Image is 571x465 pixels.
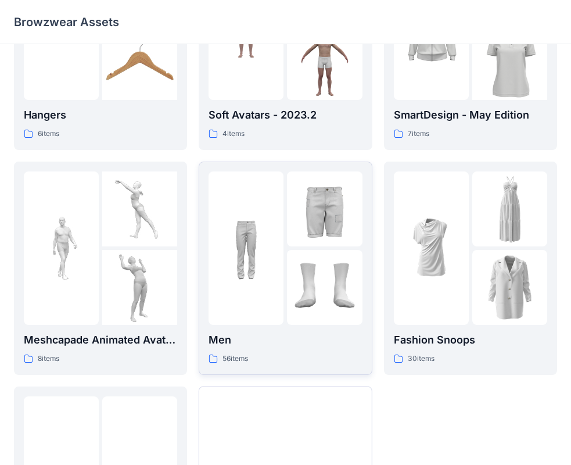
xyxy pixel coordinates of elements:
[102,250,177,325] img: folder 3
[287,25,362,100] img: folder 3
[24,332,177,348] p: Meshcapade Animated Avatars
[102,25,177,100] img: folder 3
[394,210,469,285] img: folder 1
[128,422,152,446] img: folder 2
[222,128,245,140] p: 4 items
[287,171,362,246] img: folder 2
[38,353,59,365] p: 8 items
[14,162,187,375] a: folder 1folder 2folder 3Meshcapade Animated Avatars8items
[199,162,372,375] a: folder 1folder 2folder 3Men56items
[287,250,362,325] img: folder 3
[209,107,362,123] p: Soft Avatars - 2023.2
[24,107,177,123] p: Hangers
[408,128,429,140] p: 7 items
[472,171,547,246] img: folder 2
[209,332,362,348] p: Men
[209,210,283,285] img: folder 1
[14,14,119,30] p: Browzwear Assets
[102,171,177,246] img: folder 2
[472,6,547,119] img: folder 3
[384,162,557,375] a: folder 1folder 2folder 3Fashion Snoops30items
[394,107,547,123] p: SmartDesign - May Edition
[472,250,547,325] img: folder 3
[394,332,547,348] p: Fashion Snoops
[408,353,434,365] p: 30 items
[222,353,248,365] p: 56 items
[38,128,59,140] p: 6 items
[24,210,99,285] img: folder 1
